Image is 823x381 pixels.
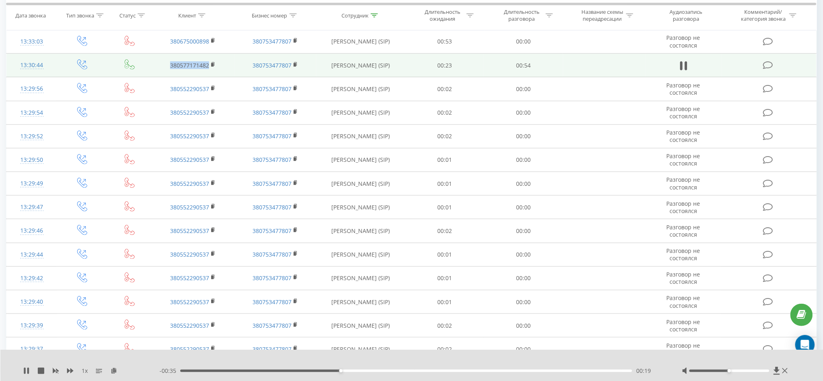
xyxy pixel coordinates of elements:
td: 00:23 [405,54,484,77]
a: 380552290537 [170,180,209,187]
a: 380753477807 [253,203,292,211]
a: 380552290537 [170,227,209,235]
span: Разговор не состоялся [667,176,700,191]
td: 00:01 [405,266,484,290]
td: 00:02 [405,124,484,148]
span: Разговор не состоялся [667,152,700,167]
td: [PERSON_NAME] (SIP) [316,219,405,243]
div: Статус [119,12,136,19]
td: [PERSON_NAME] (SIP) [316,337,405,361]
div: Accessibility label [728,369,731,372]
a: 380552290537 [170,345,209,353]
span: 1 x [82,367,88,375]
span: - 00:35 [160,367,180,375]
td: 00:00 [484,243,563,266]
td: [PERSON_NAME] (SIP) [316,54,405,77]
span: Разговор не состоялся [667,200,700,215]
a: 380753477807 [253,322,292,329]
td: [PERSON_NAME] (SIP) [316,77,405,101]
a: 380552290537 [170,156,209,163]
td: 00:00 [484,101,563,124]
td: 00:01 [405,172,484,196]
a: 380552290537 [170,274,209,282]
div: Длительность ожидания [421,9,464,22]
td: [PERSON_NAME] (SIP) [316,172,405,196]
td: [PERSON_NAME] (SIP) [316,266,405,290]
div: Accessibility label [339,369,342,372]
td: 00:00 [484,30,563,53]
td: 00:02 [405,314,484,337]
span: 00:19 [636,367,651,375]
a: 380552290537 [170,298,209,306]
span: Разговор не состоялся [667,342,700,357]
a: 380552290537 [170,203,209,211]
td: [PERSON_NAME] (SIP) [316,30,405,53]
td: 00:01 [405,243,484,266]
a: 380552290537 [170,85,209,93]
td: 00:00 [484,314,563,337]
td: 00:00 [484,196,563,219]
a: 380552290537 [170,322,209,329]
div: 13:29:46 [15,223,49,239]
a: 380753477807 [253,274,292,282]
div: 13:29:44 [15,247,49,263]
td: [PERSON_NAME] (SIP) [316,196,405,219]
div: Аудиозапись разговора [660,9,713,22]
div: 13:29:39 [15,318,49,333]
td: 00:00 [484,148,563,172]
a: 380753477807 [253,227,292,235]
span: Разговор не состоялся [667,34,700,49]
td: [PERSON_NAME] (SIP) [316,290,405,314]
div: 13:29:52 [15,128,49,144]
td: 00:00 [484,124,563,148]
div: Дата звонка [15,12,46,19]
div: 13:29:50 [15,152,49,168]
span: Разговор не состоялся [667,318,700,333]
a: 380552290537 [170,109,209,116]
a: 380753477807 [253,37,292,45]
a: 380577171482 [170,61,209,69]
a: 380753477807 [253,132,292,140]
a: 380675000898 [170,37,209,45]
td: 00:00 [484,290,563,314]
span: Разговор не состоялся [667,247,700,262]
span: Разговор не состоялся [667,128,700,144]
td: [PERSON_NAME] (SIP) [316,243,405,266]
div: 13:29:40 [15,294,49,310]
td: 00:00 [484,77,563,101]
td: [PERSON_NAME] (SIP) [316,124,405,148]
span: Разговор не состоялся [667,105,700,120]
div: Тип звонка [66,12,94,19]
div: 13:29:49 [15,176,49,192]
a: 380753477807 [253,298,292,306]
td: [PERSON_NAME] (SIP) [316,314,405,337]
a: 380753477807 [253,250,292,258]
td: 00:02 [405,101,484,124]
a: 380753477807 [253,109,292,116]
td: 00:00 [484,337,563,361]
div: 13:29:54 [15,105,49,121]
td: 00:00 [484,266,563,290]
a: 380753477807 [253,180,292,187]
span: Разговор не состоялся [667,294,700,309]
div: 13:29:37 [15,341,49,357]
td: [PERSON_NAME] (SIP) [316,148,405,172]
td: 00:01 [405,290,484,314]
div: 13:29:56 [15,81,49,97]
td: 00:00 [484,219,563,243]
td: 00:00 [484,172,563,196]
div: 13:30:44 [15,57,49,73]
td: [PERSON_NAME] (SIP) [316,101,405,124]
div: Сотрудник [341,12,369,19]
div: Название схемы переадресации [581,9,624,22]
a: 380753477807 [253,85,292,93]
a: 380753477807 [253,61,292,69]
td: 00:01 [405,196,484,219]
span: Разговор не состоялся [667,270,700,285]
a: 380552290537 [170,132,209,140]
a: 380552290537 [170,250,209,258]
div: Open Intercom Messenger [795,335,815,355]
div: 13:33:03 [15,34,49,50]
td: 00:01 [405,148,484,172]
td: 00:02 [405,219,484,243]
